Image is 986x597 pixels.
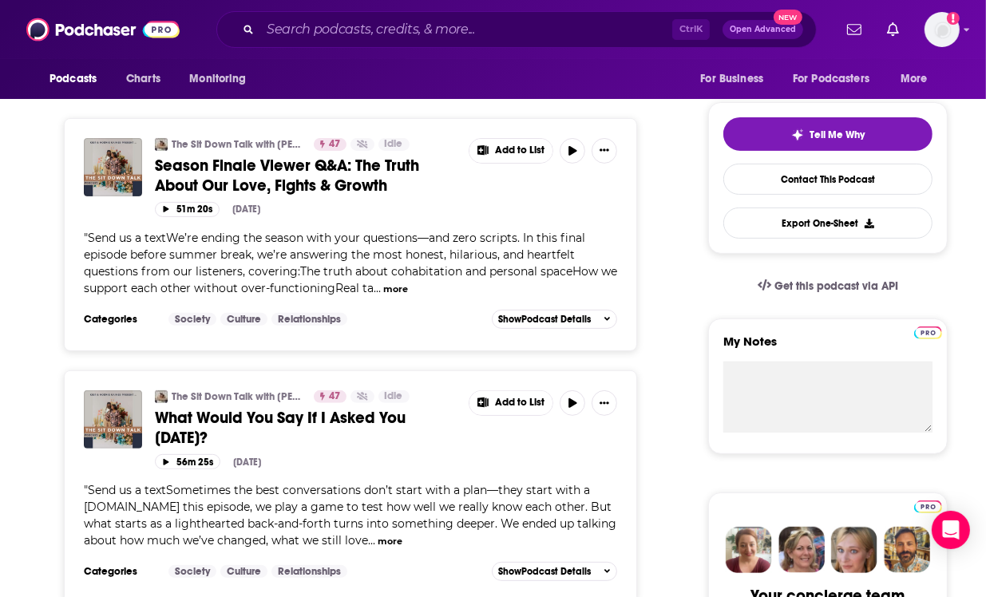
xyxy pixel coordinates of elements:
button: Open AdvancedNew [723,20,803,39]
span: Show Podcast Details [499,566,592,577]
a: Relationships [271,565,347,578]
span: Send us a textWe’re ending the season with your questions—and zero scripts. In this final episode... [84,231,617,295]
a: Contact This Podcast [723,164,933,195]
a: Society [168,313,216,326]
span: " [84,483,616,548]
a: Season Finale Viewer Q&A: The Truth About Our Love, Fights & Growth [155,156,457,196]
a: Culture [220,313,267,326]
img: User Profile [925,12,960,47]
span: 47 [329,389,340,405]
h3: Categories [84,313,156,326]
svg: Add a profile image [947,12,960,25]
img: Sydney Profile [726,527,772,573]
span: Monitoring [189,68,246,90]
a: Idle [378,390,410,403]
span: Add to List [495,397,544,409]
span: Send us a textSometimes the best conversations don’t start with a plan—they start with a [DOMAIN_... [84,483,616,548]
span: Open Advanced [730,26,796,34]
button: ShowPodcast Details [492,310,618,329]
img: What Would You Say If I Asked You Today? [84,390,142,449]
button: open menu [889,64,948,94]
span: Ctrl K [672,19,710,40]
button: 51m 20s [155,202,220,217]
span: For Podcasters [793,68,869,90]
a: Idle [378,138,410,151]
span: Tell Me Why [810,128,865,141]
img: tell me why sparkle [791,128,804,141]
img: The Sit Down Talk with Kier & Noémie Gaines [155,138,168,151]
span: Idle [385,136,403,152]
span: More [901,68,928,90]
div: Search podcasts, credits, & more... [216,11,817,48]
a: Pro website [914,498,942,513]
button: open menu [782,64,893,94]
a: Relationships [271,313,347,326]
a: What Would You Say If I Asked You [DATE]? [155,408,457,448]
img: Jules Profile [831,527,877,573]
img: Podchaser - Follow, Share and Rate Podcasts [26,14,180,45]
span: Show Podcast Details [499,314,592,325]
div: [DATE] [232,204,260,215]
span: Get this podcast via API [774,279,898,293]
button: Show More Button [592,390,617,416]
button: open menu [689,64,783,94]
button: open menu [38,64,117,94]
a: Get this podcast via API [745,267,911,306]
button: open menu [178,64,267,94]
a: The Sit Down Talk with [PERSON_NAME] & [PERSON_NAME] [172,138,303,151]
a: Society [168,565,216,578]
span: New [774,10,802,25]
button: tell me why sparkleTell Me Why [723,117,933,151]
input: Search podcasts, credits, & more... [260,17,672,42]
button: Show More Button [469,391,552,415]
span: " [84,231,617,295]
span: What Would You Say If I Asked You [DATE]? [155,408,406,448]
a: Pro website [914,324,942,339]
button: more [383,283,408,296]
span: 47 [329,136,340,152]
a: Show notifications dropdown [881,16,905,43]
span: ... [368,533,375,548]
span: ... [374,281,381,295]
a: 47 [314,138,346,151]
a: The Sit Down Talk with [PERSON_NAME] & [PERSON_NAME] [172,390,303,403]
button: 56m 25s [155,454,220,469]
a: Show notifications dropdown [841,16,868,43]
img: Season Finale Viewer Q&A: The Truth About Our Love, Fights & Growth [84,138,142,196]
button: Show More Button [469,139,552,163]
img: Podchaser Pro [914,500,942,513]
span: Idle [385,389,403,405]
button: Export One-Sheet [723,208,933,239]
a: 47 [314,390,346,403]
img: Podchaser Pro [914,326,942,339]
span: Add to List [495,144,544,156]
img: The Sit Down Talk with Kier & Noémie Gaines [155,390,168,403]
a: Charts [116,64,170,94]
img: Barbara Profile [778,527,825,573]
button: Show profile menu [925,12,960,47]
a: Culture [220,565,267,578]
button: more [378,535,402,548]
span: Charts [126,68,160,90]
div: [DATE] [233,457,261,468]
span: Logged in as JohnJMudgett [925,12,960,47]
label: My Notes [723,334,933,362]
span: Season Finale Viewer Q&A: The Truth About Our Love, Fights & Growth [155,156,419,196]
div: Open Intercom Messenger [932,511,970,549]
img: Jon Profile [884,527,930,573]
span: Podcasts [49,68,97,90]
button: Show More Button [592,138,617,164]
span: For Business [700,68,763,90]
h3: Categories [84,565,156,578]
button: ShowPodcast Details [492,562,618,581]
